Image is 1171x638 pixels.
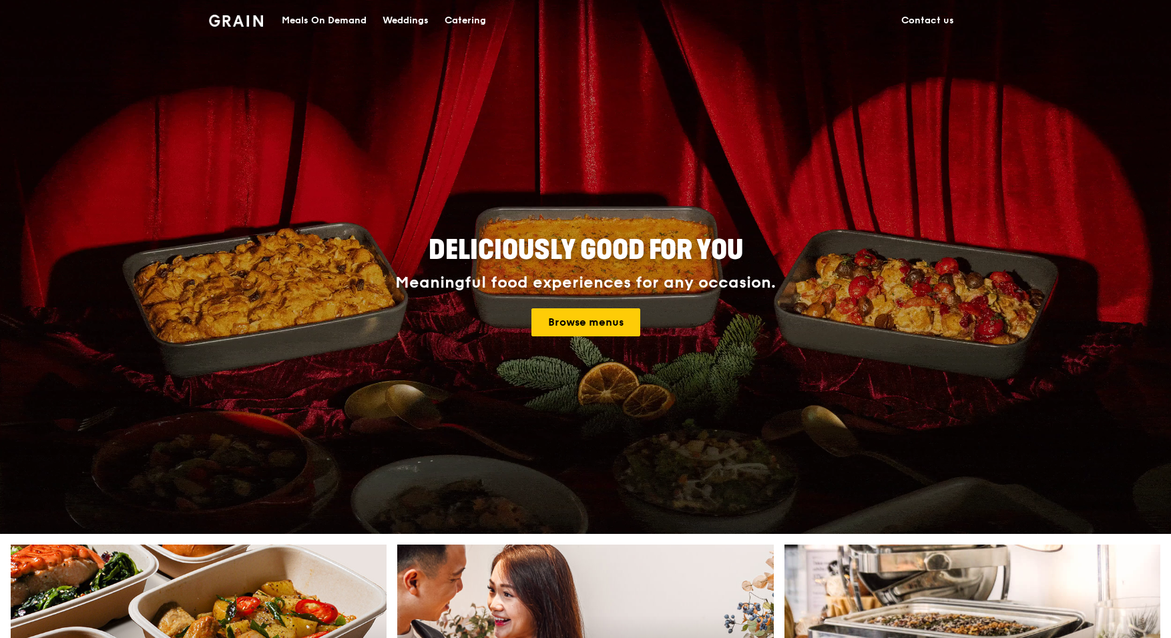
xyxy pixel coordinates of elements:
div: Meaningful food experiences for any occasion. [345,274,826,292]
img: Grain [209,15,263,27]
div: Catering [445,1,486,41]
span: Deliciously good for you [429,234,743,266]
a: Catering [437,1,494,41]
div: Meals On Demand [282,1,367,41]
a: Weddings [375,1,437,41]
a: Browse menus [531,308,640,336]
div: Weddings [383,1,429,41]
a: Contact us [893,1,962,41]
